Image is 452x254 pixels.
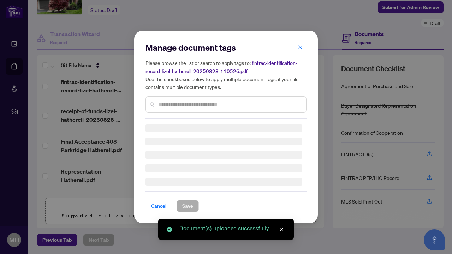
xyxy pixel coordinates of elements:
span: close [279,227,284,232]
h5: Please browse the list or search to apply tags to: Use the checkboxes below to apply multiple doc... [145,59,307,91]
a: Close [278,226,285,234]
button: Save [177,200,199,212]
span: close [298,45,303,50]
div: Document(s) uploaded successfully. [179,224,285,233]
span: check-circle [167,227,172,232]
h2: Manage document tags [145,42,307,53]
button: Open asap [424,229,445,250]
span: Cancel [151,200,167,212]
button: Cancel [145,200,172,212]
